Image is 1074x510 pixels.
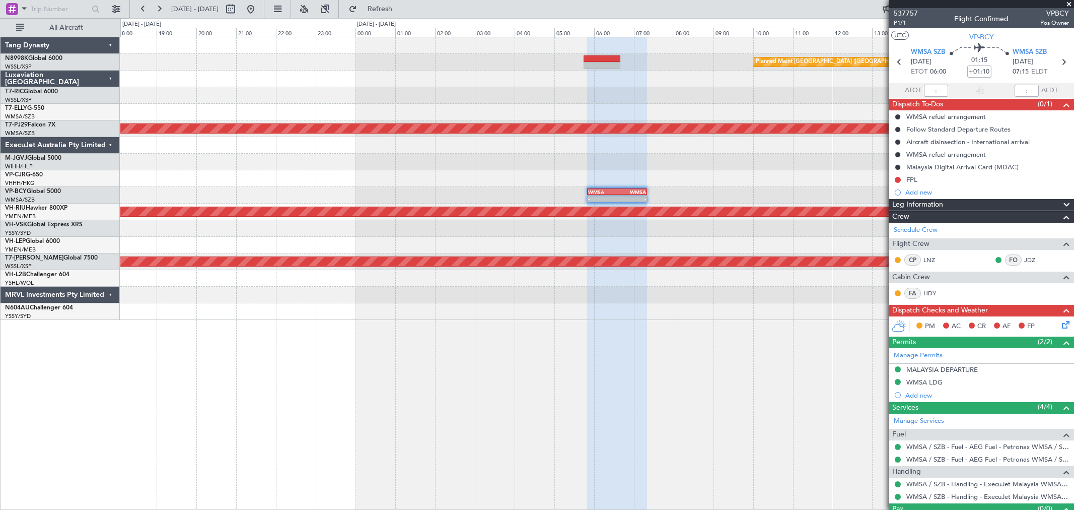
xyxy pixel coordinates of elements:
a: M-JGVJGlobal 5000 [5,155,61,161]
div: FO [1005,254,1022,266]
span: VH-LEP [5,238,26,244]
a: VH-L2BChallenger 604 [5,272,69,278]
div: 05:00 [554,28,594,37]
span: P1/1 [894,19,918,27]
a: Manage Permits [894,351,943,361]
div: Flight Confirmed [954,14,1009,24]
div: [DATE] - [DATE] [357,20,396,29]
input: --:-- [924,85,948,97]
div: 06:00 [594,28,634,37]
a: VP-BCYGlobal 5000 [5,188,61,195]
span: PM [925,322,935,332]
span: 537757 [894,8,918,19]
div: - [617,196,646,202]
a: WMSA/SZB [5,113,35,120]
div: 12:00 [833,28,873,37]
span: All Aircraft [26,24,106,31]
span: AC [952,322,961,332]
a: HDY [923,289,946,298]
a: T7-PJ29Falcon 7X [5,122,55,128]
input: Trip Number [31,2,89,17]
span: 06:00 [930,67,946,77]
div: Follow Standard Departure Routes [906,125,1011,134]
a: VHHH/HKG [5,179,35,187]
a: WIHH/HLP [5,163,33,170]
span: (2/2) [1038,337,1052,347]
span: Dispatch To-Dos [892,99,943,110]
a: WMSA/SZB [5,196,35,204]
div: [DATE] - [DATE] [122,20,161,29]
a: VH-LEPGlobal 6000 [5,238,60,244]
a: N604AUChallenger 604 [5,305,73,311]
a: WMSA/SZB [5,130,35,137]
div: WMSA [588,189,617,195]
div: FA [904,288,921,299]
div: 03:00 [475,28,515,37]
span: 01:15 [971,55,987,66]
span: [DATE] [1013,57,1033,67]
div: CP [904,254,921,266]
div: 18:00 [117,28,157,37]
a: N8998KGlobal 6000 [5,55,62,61]
span: VPBCY [1040,8,1069,19]
div: WMSA [617,189,646,195]
a: Manage Services [894,416,944,426]
button: Refresh [344,1,404,17]
span: (4/4) [1038,402,1052,412]
div: 02:00 [435,28,475,37]
span: VP-CJR [5,172,26,178]
div: 04:00 [515,28,554,37]
span: CR [977,322,986,332]
span: VH-RIU [5,205,26,211]
button: UTC [891,31,909,40]
a: LNZ [923,256,946,265]
a: WMSA / SZB - Handling - ExecuJet Malaysia WMSA / SZB [906,492,1069,501]
span: ALDT [1041,86,1058,96]
div: 23:00 [316,28,355,37]
div: 11:00 [793,28,833,37]
div: WMSA LDG [906,378,943,387]
div: WMSA refuel arrangement [906,150,986,159]
a: YMEN/MEB [5,246,36,253]
span: VH-L2B [5,272,26,278]
span: Handling [892,466,921,478]
div: 20:00 [196,28,236,37]
span: T7-RIC [5,89,24,95]
a: T7-RICGlobal 6000 [5,89,58,95]
span: Fuel [892,429,906,440]
span: N8998K [5,55,28,61]
div: Aircraft disinsection - International arrival [906,138,1030,146]
span: VP-BCY [5,188,27,195]
div: Add new [905,391,1069,400]
div: 09:00 [713,28,753,37]
a: JDZ [1024,256,1047,265]
a: VP-CJRG-650 [5,172,43,178]
a: YMEN/MEB [5,213,36,220]
span: AF [1003,322,1011,332]
a: WSSL/XSP [5,63,32,71]
div: 19:00 [157,28,196,37]
div: Add new [905,188,1069,197]
div: Planned Maint [GEOGRAPHIC_DATA] ([GEOGRAPHIC_DATA] Intl) [756,54,924,70]
span: Flight Crew [892,238,929,250]
a: YSSY/SYD [5,312,31,320]
a: WSSL/XSP [5,263,32,270]
span: Services [892,402,918,414]
span: Cabin Crew [892,272,930,283]
a: T7-[PERSON_NAME]Global 7500 [5,255,98,261]
div: - [588,196,617,202]
a: WMSA / SZB - Handling - ExecuJet Malaysia WMSA / SZB [906,480,1069,488]
span: [DATE] [911,57,932,67]
span: Crew [892,211,909,223]
span: (0/1) [1038,99,1052,109]
span: T7-PJ29 [5,122,28,128]
span: M-JGVJ [5,155,27,161]
div: 21:00 [236,28,276,37]
a: Schedule Crew [894,225,938,235]
span: WMSA SZB [1013,47,1047,57]
span: WMSA SZB [911,47,945,57]
a: VH-RIUHawker 800XP [5,205,67,211]
span: VH-VSK [5,222,27,228]
span: T7-ELLY [5,105,27,111]
span: Refresh [359,6,401,13]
